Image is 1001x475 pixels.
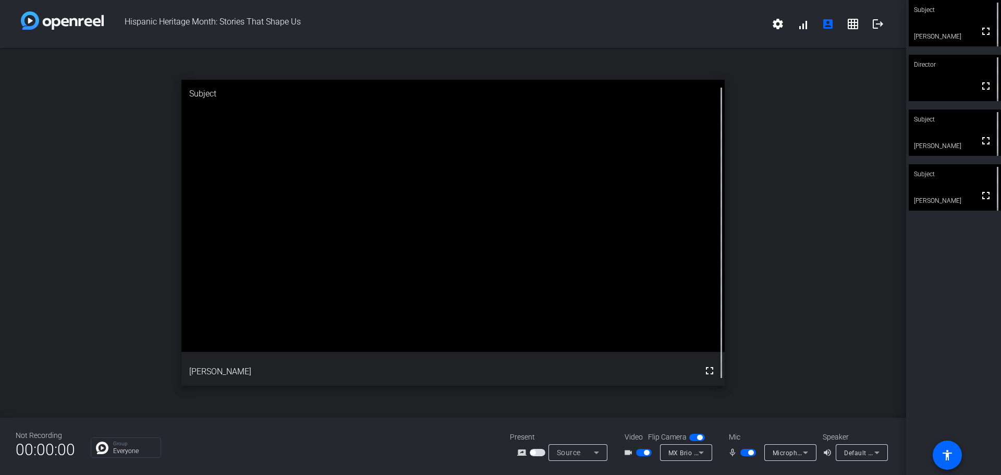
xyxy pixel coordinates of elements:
p: Everyone [113,448,155,454]
mat-icon: screen_share_outline [517,446,530,459]
span: Default - Speakers ([PERSON_NAME] 410 USB) [844,448,984,457]
div: Mic [718,432,823,443]
span: Flip Camera [648,432,687,443]
div: Subject [181,80,725,108]
mat-icon: grid_on [847,18,859,30]
div: Not Recording [16,430,75,441]
span: Microphone (Jabra SPEAK 410 USB) [773,448,884,457]
mat-icon: fullscreen [980,135,992,147]
span: Source [557,448,581,457]
span: MX Brio (046d:0944) [668,448,732,457]
mat-icon: logout [872,18,884,30]
p: Group [113,441,155,446]
mat-icon: fullscreen [980,25,992,38]
mat-icon: fullscreen [980,189,992,202]
div: Speaker [823,432,885,443]
img: Chat Icon [96,442,108,454]
mat-icon: account_box [822,18,834,30]
div: Director [909,55,1001,75]
span: 00:00:00 [16,437,75,462]
mat-icon: volume_up [823,446,835,459]
div: Subject [909,164,1001,184]
mat-icon: mic_none [728,446,740,459]
mat-icon: videocam_outline [624,446,636,459]
img: white-gradient.svg [21,11,104,30]
span: Hispanic Heritage Month: Stories That Shape Us [104,11,765,36]
mat-icon: accessibility [941,449,954,461]
mat-icon: fullscreen [980,80,992,92]
span: Video [625,432,643,443]
div: Present [510,432,614,443]
mat-icon: fullscreen [703,364,716,377]
button: signal_cellular_alt [790,11,815,36]
div: Subject [909,109,1001,129]
mat-icon: settings [772,18,784,30]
